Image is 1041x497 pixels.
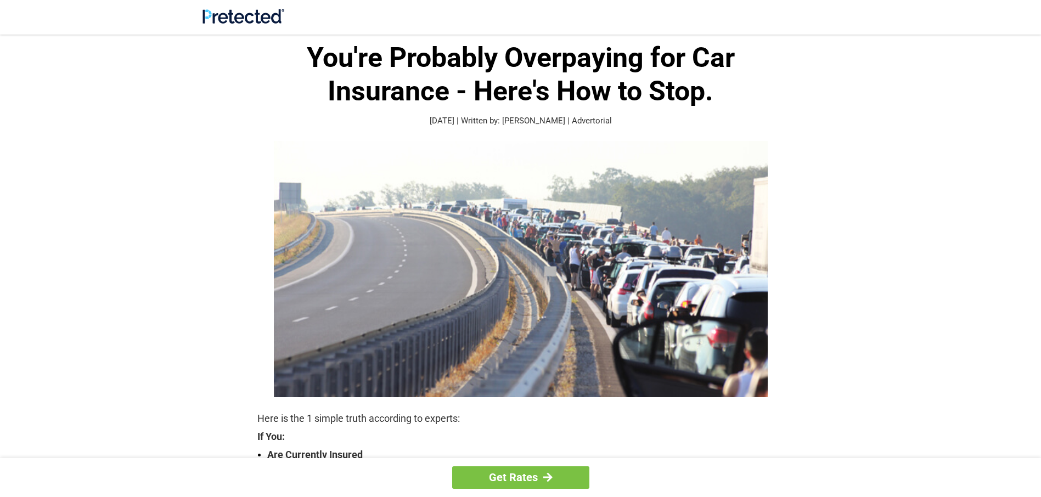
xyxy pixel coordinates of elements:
p: Here is the 1 simple truth according to experts: [257,411,784,426]
h1: You're Probably Overpaying for Car Insurance - Here's How to Stop. [257,41,784,108]
a: Get Rates [452,466,589,489]
strong: Are Currently Insured [267,447,784,462]
strong: If You: [257,432,784,442]
a: Site Logo [202,15,284,26]
p: [DATE] | Written by: [PERSON_NAME] | Advertorial [257,115,784,127]
img: Site Logo [202,9,284,24]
